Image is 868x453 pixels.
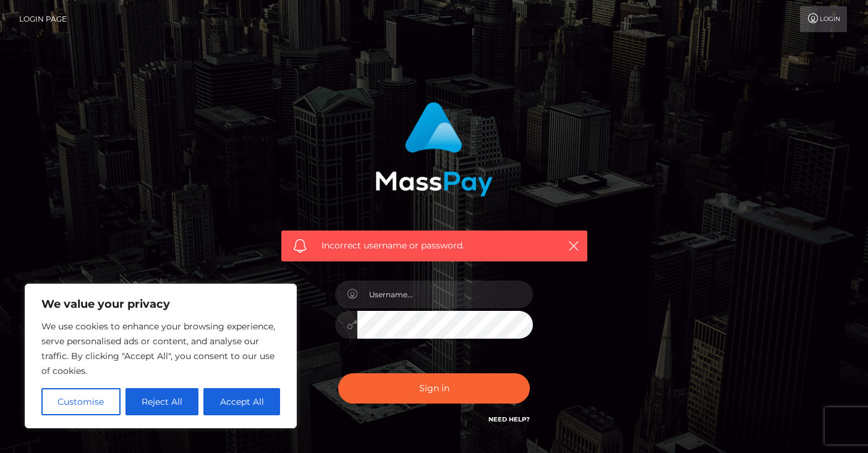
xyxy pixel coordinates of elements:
div: We value your privacy [25,284,297,428]
input: Username... [357,281,533,308]
button: Customise [41,388,121,415]
a: Login [800,6,847,32]
button: Accept All [203,388,280,415]
a: Need Help? [488,415,530,423]
p: We use cookies to enhance your browsing experience, serve personalised ads or content, and analys... [41,319,280,378]
button: Reject All [126,388,199,415]
p: We value your privacy [41,297,280,311]
img: MassPay Login [375,102,493,197]
button: Sign in [338,373,530,404]
span: Incorrect username or password. [321,239,547,252]
a: Login Page [19,6,67,32]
